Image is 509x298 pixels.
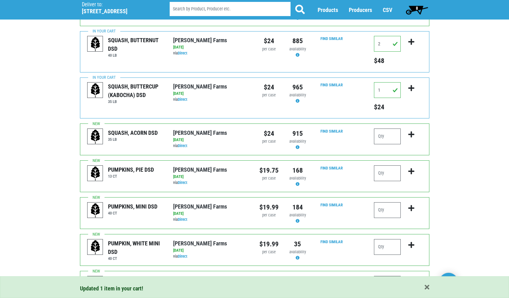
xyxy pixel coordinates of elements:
[374,165,401,181] input: Qty
[289,47,306,51] span: availability
[80,284,429,293] div: Updated 1 item in your cart!
[178,254,187,259] a: Direct
[108,165,154,174] div: PUMPKINS, PIE DSD
[288,82,307,92] div: 965
[173,83,227,90] a: [PERSON_NAME] Farms
[173,50,250,56] div: via
[173,44,250,50] div: [DATE]
[288,129,307,139] div: 915
[320,83,343,87] a: Find Similar
[259,82,279,92] div: $24
[320,239,343,244] a: Find Similar
[108,137,158,142] h6: 35 LB
[88,36,103,52] img: placeholder-variety-43d6402dacf2d531de610a020419775a.svg
[259,165,279,175] div: $19.75
[374,57,401,65] h5: Total price
[108,53,164,58] h6: 40 LB
[349,7,372,13] a: Producers
[259,212,279,218] div: per case
[289,176,306,181] span: availability
[173,137,250,143] div: [DATE]
[173,37,227,43] a: [PERSON_NAME] Farms
[288,239,307,249] div: 35
[288,276,307,286] div: 932
[173,203,227,210] a: [PERSON_NAME] Farms
[108,82,164,99] div: SQUASH, BUTTERCUP (KABOCHA) DSD
[173,97,250,103] div: via
[82,2,154,8] p: Deliver to:
[173,248,250,254] div: [DATE]
[288,46,307,58] div: Availability may be subject to change.
[374,202,401,218] input: Qty
[88,83,103,98] img: placeholder-variety-43d6402dacf2d531de610a020419775a.svg
[288,92,307,104] div: Availability may be subject to change.
[288,36,307,46] div: 885
[88,203,103,218] img: placeholder-variety-43d6402dacf2d531de610a020419775a.svg
[383,7,392,13] a: CSV
[289,249,306,254] span: availability
[88,129,103,145] img: placeholder-variety-43d6402dacf2d531de610a020419775a.svg
[259,36,279,46] div: $24
[289,213,306,217] span: availability
[320,36,343,41] a: Find Similar
[288,165,307,175] div: 168
[318,7,338,13] a: Products
[259,202,279,212] div: $19.99
[178,180,187,185] a: Direct
[88,239,103,255] img: placeholder-variety-43d6402dacf2d531de610a020419775a.svg
[259,239,279,249] div: $19.99
[320,129,343,134] a: Find Similar
[170,2,291,16] input: Search by Product, Producer etc.
[108,202,157,211] div: PUMPKINS, MINI DSD
[173,91,250,97] div: [DATE]
[374,36,401,52] input: Qty
[374,239,401,255] input: Qty
[173,180,250,186] div: via
[320,166,343,170] a: Find Similar
[173,143,250,149] div: via
[178,143,187,148] a: Direct
[259,92,279,98] div: per case
[173,217,250,223] div: via
[173,211,250,217] div: [DATE]
[108,211,157,215] h6: 40 CT
[108,36,164,53] div: SQUASH, BUTTERNUT DSD
[108,256,164,261] h6: 40 CT
[374,82,401,98] input: Qty
[108,99,164,104] h6: 35 LB
[178,97,187,102] a: Direct
[108,276,164,293] div: PEPPERS, PURPLE [PERSON_NAME] DSD
[259,129,279,139] div: $24
[288,202,307,212] div: 184
[82,8,154,15] h5: [STREET_ADDRESS]
[320,203,343,207] a: Find Similar
[173,174,250,180] div: [DATE]
[178,51,187,55] a: Direct
[108,129,158,137] div: SQUASH, ACORN DSD
[259,46,279,52] div: per case
[259,249,279,255] div: per case
[259,139,279,145] div: per case
[416,6,418,11] span: 8
[289,139,306,144] span: availability
[108,174,154,179] h6: 13 CT
[173,240,227,247] a: [PERSON_NAME] Farms
[259,175,279,181] div: per case
[374,103,401,111] h5: Total price
[403,3,431,16] a: 8
[259,276,279,286] div: $26.25
[374,276,401,292] input: Qty
[289,93,306,97] span: availability
[173,254,250,260] div: via
[173,129,227,136] a: [PERSON_NAME] Farms
[173,166,227,173] a: [PERSON_NAME] Farms
[374,129,401,144] input: Qty
[178,217,187,222] a: Direct
[108,239,164,256] div: PUMPKIN, WHITE MINI DSD
[88,166,103,181] img: placeholder-variety-43d6402dacf2d531de610a020419775a.svg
